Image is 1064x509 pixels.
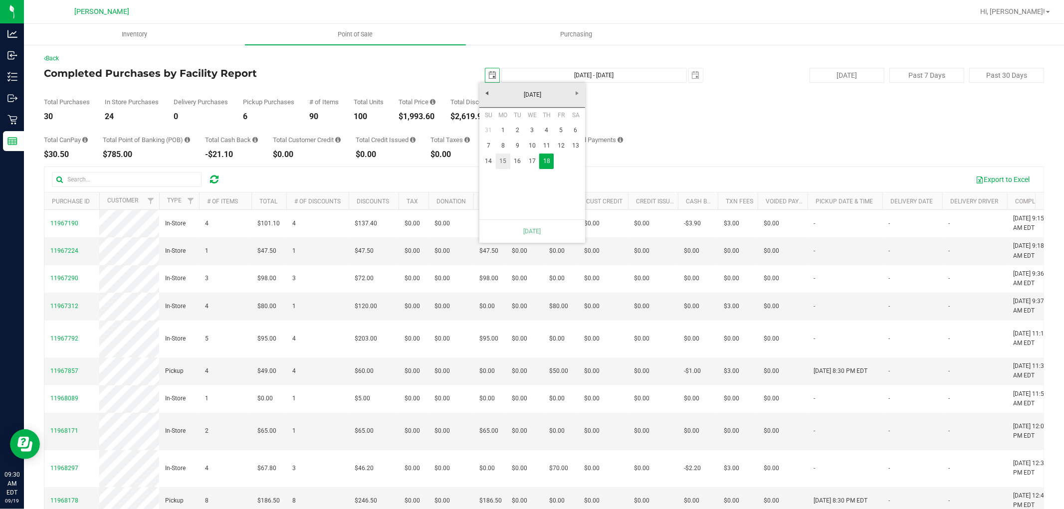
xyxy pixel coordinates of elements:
[165,426,186,436] span: In-Store
[1013,459,1051,478] span: [DATE] 12:34 PM EDT
[724,246,739,256] span: $0.00
[10,429,40,459] iframe: Resource center
[764,426,779,436] span: $0.00
[430,151,470,159] div: $0.00
[1013,241,1051,260] span: [DATE] 9:18 AM EDT
[356,137,416,143] div: Total Credit Issued
[355,464,374,473] span: $46.20
[44,113,90,121] div: 30
[525,108,539,123] th: Wednesday
[436,198,466,205] a: Donation
[551,137,623,143] div: Total Voided Payments
[724,426,739,436] span: $0.00
[1013,422,1051,441] span: [DATE] 12:06 PM EDT
[724,334,739,343] span: $0.00
[165,302,186,311] span: In-Store
[273,151,341,159] div: $0.00
[549,302,568,311] span: $80.00
[479,87,586,103] a: [DATE]
[450,99,502,105] div: Total Discounts
[292,334,296,343] span: 4
[165,274,186,283] span: In-Store
[479,426,498,436] span: $65.00
[496,138,510,154] a: 8
[948,219,950,228] span: -
[7,115,17,125] inline-svg: Retail
[948,334,950,343] span: -
[554,108,568,123] th: Friday
[4,470,19,497] p: 09:30 AM EDT
[584,334,600,343] span: $0.00
[479,302,495,311] span: $0.00
[354,99,384,105] div: Total Units
[686,198,719,205] a: Cash Back
[724,394,739,403] span: $0.00
[539,108,554,123] th: Thursday
[205,334,209,343] span: 5
[525,138,539,154] a: 10
[434,464,450,473] span: $0.00
[948,246,950,256] span: -
[549,246,565,256] span: $0.00
[466,24,687,45] a: Purchasing
[50,275,78,282] span: 11967290
[948,394,950,403] span: -
[950,198,998,205] a: Delivery Driver
[634,426,649,436] span: $0.00
[44,55,59,62] a: Back
[356,151,416,159] div: $0.00
[539,138,554,154] a: 11
[52,198,90,205] a: Purchase ID
[684,464,701,473] span: -$2.20
[554,123,568,138] a: 5
[764,302,779,311] span: $0.00
[405,426,420,436] span: $0.00
[434,426,450,436] span: $0.00
[185,137,190,143] i: Sum of the successful, non-voided point-of-banking payment transactions, both via payment termina...
[165,334,186,343] span: In-Store
[510,138,525,154] a: 9
[684,219,701,228] span: -$3.90
[292,219,296,228] span: 4
[584,302,600,311] span: $0.00
[814,246,815,256] span: -
[205,274,209,283] span: 3
[724,274,739,283] span: $0.00
[107,197,138,204] a: Customer
[481,154,496,169] a: 14
[496,108,510,123] th: Monday
[479,394,495,403] span: $0.00
[7,136,17,146] inline-svg: Reports
[584,246,600,256] span: $0.00
[479,274,498,283] span: $98.00
[888,464,890,473] span: -
[434,496,450,506] span: $0.00
[724,366,739,376] span: $3.00
[512,274,527,283] span: $0.00
[292,394,296,403] span: 1
[325,30,387,39] span: Point of Sale
[969,68,1044,83] button: Past 30 Days
[292,464,296,473] span: 3
[434,219,450,228] span: $0.00
[257,334,276,343] span: $95.00
[634,366,649,376] span: $0.00
[245,24,466,45] a: Point of Sale
[44,68,377,79] h4: Completed Purchases by Facility Report
[512,334,527,343] span: $0.00
[50,335,78,342] span: 11967792
[405,366,420,376] span: $0.00
[481,123,496,138] a: 31
[889,68,964,83] button: Past 7 Days
[165,394,186,403] span: In-Store
[292,302,296,311] span: 1
[888,246,890,256] span: -
[50,367,78,374] span: 11967857
[584,394,600,403] span: $0.00
[450,113,502,121] div: $2,619.90
[405,274,420,283] span: $0.00
[888,274,890,283] span: -
[257,464,276,473] span: $67.80
[309,99,339,105] div: # of Items
[355,219,377,228] span: $137.40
